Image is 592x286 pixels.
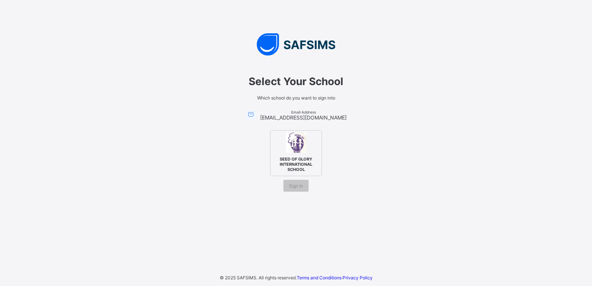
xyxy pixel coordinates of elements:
[260,114,347,121] span: [EMAIL_ADDRESS][DOMAIN_NAME]
[192,75,400,88] span: Select Your School
[286,132,306,153] img: SEED OF GLORY INTERNATIONAL SCHOOL
[192,95,400,101] span: Which school do you want to sign into
[297,275,373,280] span: ·
[273,155,319,174] span: SEED OF GLORY INTERNATIONAL SCHOOL
[185,33,407,55] img: SAFSIMS Logo
[220,275,297,280] span: © 2025 SAFSIMS. All rights reserved.
[297,275,342,280] a: Terms and Conditions
[260,110,347,114] span: Email Address
[289,183,303,189] span: Sign In
[343,275,373,280] a: Privacy Policy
